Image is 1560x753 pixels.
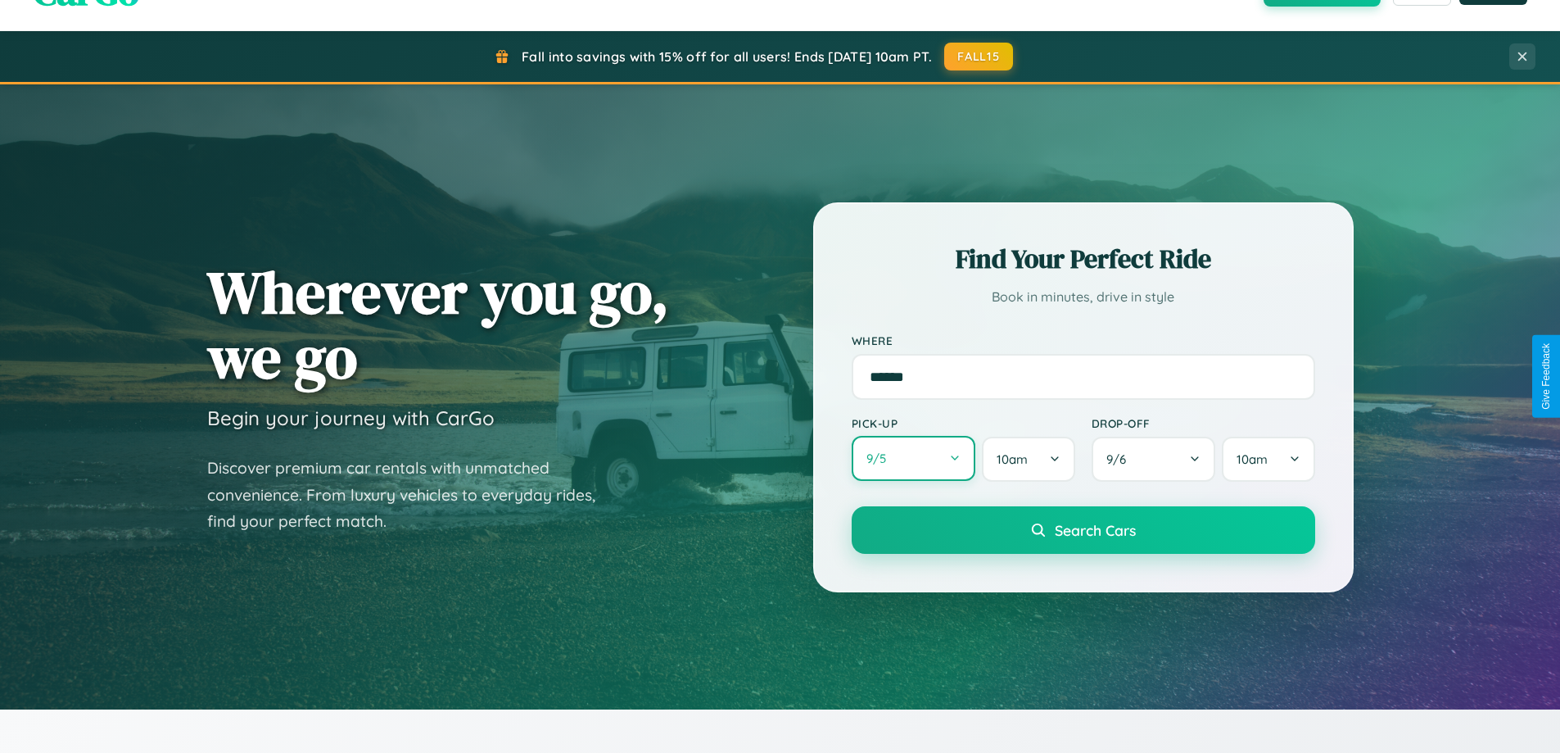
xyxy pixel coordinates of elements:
p: Discover premium car rentals with unmatched convenience. From luxury vehicles to everyday rides, ... [207,455,617,535]
span: 9 / 6 [1106,451,1134,467]
h3: Begin your journey with CarGo [207,406,495,430]
label: Drop-off [1092,416,1315,430]
span: Search Cars [1055,521,1136,539]
h2: Find Your Perfect Ride [852,241,1315,277]
label: Pick-up [852,416,1075,430]
span: 9 / 5 [866,451,894,466]
span: Fall into savings with 15% off for all users! Ends [DATE] 10am PT. [522,48,932,65]
button: FALL15 [944,43,1013,70]
button: 10am [982,437,1074,482]
span: 10am [997,451,1028,467]
button: 9/5 [852,436,976,481]
button: 10am [1222,437,1314,482]
button: 9/6 [1092,437,1216,482]
label: Where [852,333,1315,347]
button: Search Cars [852,506,1315,554]
p: Book in minutes, drive in style [852,285,1315,309]
span: 10am [1237,451,1268,467]
h1: Wherever you go, we go [207,260,669,389]
div: Give Feedback [1540,343,1552,410]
